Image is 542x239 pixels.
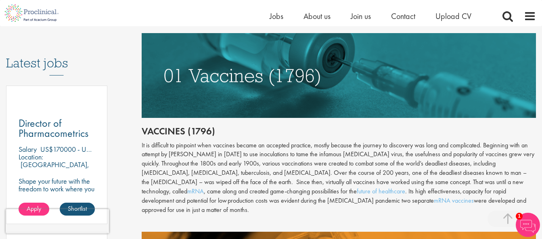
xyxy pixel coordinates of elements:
img: Chatbot [516,213,540,237]
p: Shape your future with the freedom to work where you thrive! Join our client with this Director p... [19,177,95,216]
a: Upload CV [435,11,471,21]
a: mRNA vaccines [434,196,474,205]
h2: Vaccines (1796) [142,126,536,136]
a: Jobs [270,11,283,21]
a: Director of Pharmacometrics [19,118,95,138]
div: It is difficult to pinpoint when vaccines became an accepted practice, mostly because the journey... [142,141,536,215]
p: [GEOGRAPHIC_DATA], [GEOGRAPHIC_DATA] [19,160,89,177]
a: future of healthcare [357,187,405,195]
a: Shortlist [60,203,95,216]
a: Join us [351,11,371,21]
span: Salary [19,145,37,154]
h3: Latest jobs [6,36,107,75]
a: Apply [19,203,49,216]
p: US$170000 - US$214900 per annum [40,145,147,154]
a: About us [303,11,331,21]
span: Director of Pharmacometrics [19,116,88,140]
span: 1 [516,213,523,220]
iframe: reCAPTCHA [6,209,109,233]
img: vaccines [142,33,536,118]
a: mRNA [187,187,204,195]
span: Apply [27,204,41,213]
a: Contact [391,11,415,21]
span: Location: [19,152,43,161]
